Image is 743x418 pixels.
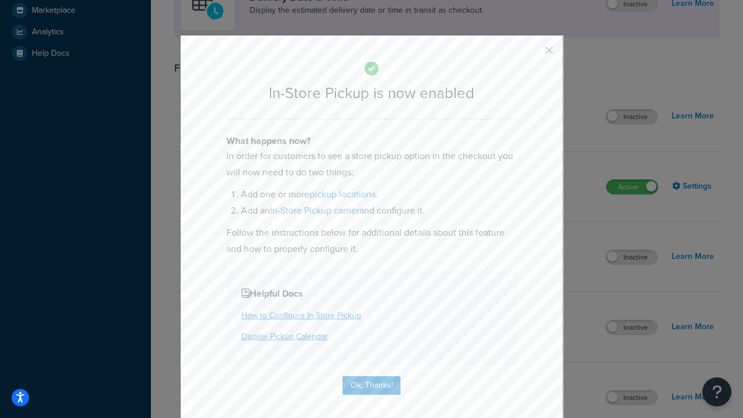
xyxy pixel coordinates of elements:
[342,376,401,395] button: Ok, Thanks!
[241,309,361,322] a: How to Configure In-Store Pickup
[226,85,517,102] h2: In-Store Pickup is now enabled
[226,225,517,257] p: Follow the instructions below for additional details about this feature and how to properly confi...
[241,287,502,301] h4: Helpful Docs
[226,148,517,181] p: In order for customers to see a store pickup option in the checkout you will now need to do two t...
[241,186,517,203] li: Add one or more .
[226,134,517,148] h4: What happens now?
[270,204,359,217] a: In-Store Pickup carrier
[241,203,517,219] li: Add an and configure it.
[241,330,328,343] a: Display Pickup Calendar
[309,188,376,201] a: pickup locations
